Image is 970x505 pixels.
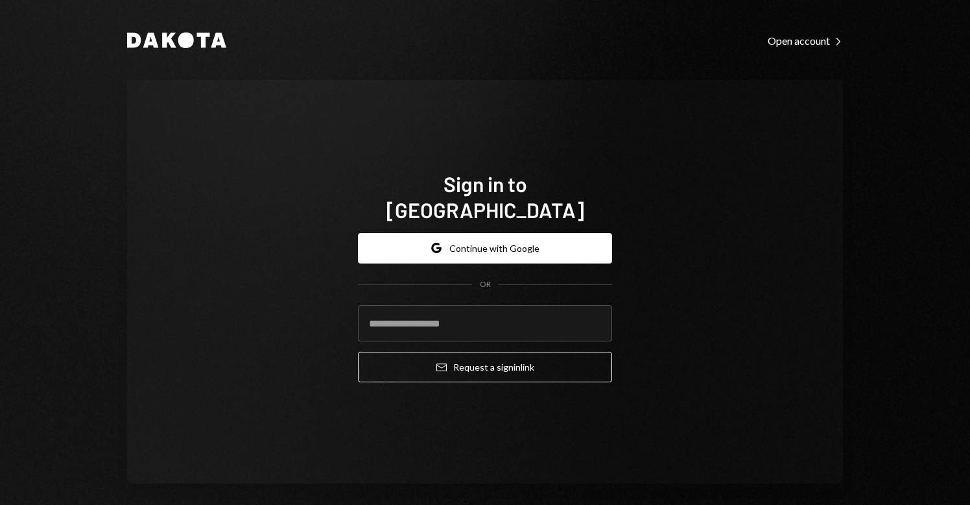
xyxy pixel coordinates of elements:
button: Request a signinlink [358,352,612,382]
a: Open account [768,33,843,47]
button: Continue with Google [358,233,612,264]
h1: Sign in to [GEOGRAPHIC_DATA] [358,171,612,223]
div: Open account [768,34,843,47]
div: OR [480,279,491,290]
